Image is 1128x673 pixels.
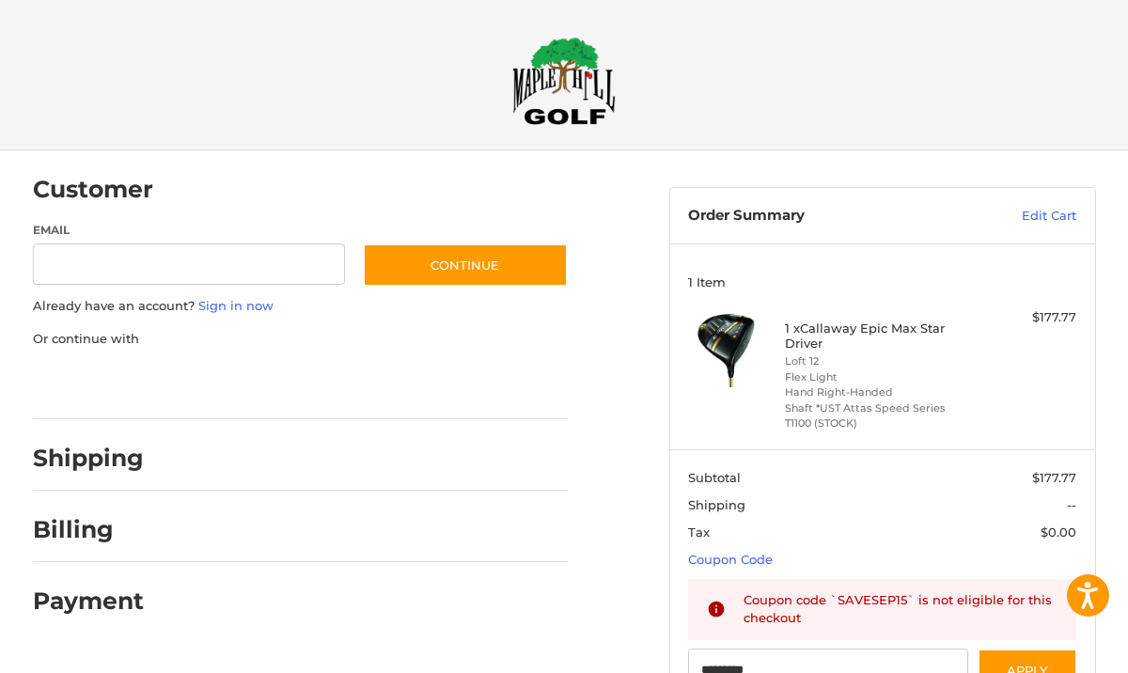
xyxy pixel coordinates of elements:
[688,552,773,567] a: Coupon Code
[33,222,345,239] label: Email
[26,367,167,400] iframe: PayPal-paypal
[33,297,568,316] p: Already have an account?
[688,524,710,540] span: Tax
[688,497,745,512] span: Shipping
[345,367,486,400] iframe: PayPal-venmo
[33,515,143,544] h2: Billing
[198,298,274,313] a: Sign in now
[186,367,327,400] iframe: PayPal-paylater
[512,37,616,125] img: Maple Hill Golf
[1032,470,1076,485] span: $177.77
[1041,524,1076,540] span: $0.00
[33,587,144,616] h2: Payment
[363,243,568,287] button: Continue
[979,308,1076,327] div: $177.77
[33,175,153,204] h2: Customer
[785,400,975,431] li: Shaft *UST Attas Speed Series T1100 (STOCK)
[33,444,144,473] h2: Shipping
[785,369,975,385] li: Flex Light
[744,591,1057,628] div: Coupon code `SAVESEP15` is not eligible for this checkout
[688,274,1076,290] h3: 1 Item
[33,330,568,349] p: Or continue with
[785,321,975,352] h4: 1 x Callaway Epic Max Star Driver
[785,384,975,400] li: Hand Right-Handed
[785,353,975,369] li: Loft 12
[688,207,952,226] h3: Order Summary
[688,470,741,485] span: Subtotal
[952,207,1076,226] a: Edit Cart
[1067,497,1076,512] span: --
